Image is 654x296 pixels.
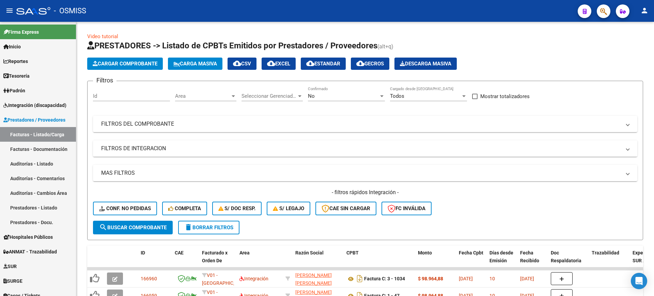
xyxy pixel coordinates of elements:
[138,246,172,276] datatable-header-cell: ID
[548,246,589,276] datatable-header-cell: Doc Respaldatoria
[93,165,637,181] mat-expansion-panel-header: MAS FILTROS
[489,276,495,281] span: 10
[175,250,184,255] span: CAE
[184,224,233,231] span: Borrar Filtros
[364,276,405,282] strong: Factura C: 3 - 1034
[3,233,53,241] span: Hospitales Públicos
[93,76,116,85] h3: Filtros
[3,58,28,65] span: Reportes
[93,140,637,157] mat-expansion-panel-header: FILTROS DE INTEGRACION
[487,246,517,276] datatable-header-cell: Días desde Emisión
[178,221,239,234] button: Borrar Filtros
[415,246,456,276] datatable-header-cell: Monto
[295,250,324,255] span: Razón Social
[93,61,157,67] span: Cargar Comprobante
[99,224,167,231] span: Buscar Comprobante
[520,250,539,263] span: Fecha Recibido
[344,246,415,276] datatable-header-cell: CPBT
[394,58,457,70] button: Descarga Masiva
[87,33,118,40] a: Video tutorial
[308,93,315,99] span: No
[141,250,145,255] span: ID
[3,28,39,36] span: Firma Express
[306,59,314,67] mat-icon: cloud_download
[456,246,487,276] datatable-header-cell: Fecha Cpbt
[242,93,297,99] span: Seleccionar Gerenciador
[295,272,332,286] span: [PERSON_NAME] [PERSON_NAME]
[592,250,619,255] span: Trazabilidad
[3,277,22,285] span: SURGE
[212,202,262,215] button: S/ Doc Resp.
[228,58,256,70] button: CSV
[5,6,14,15] mat-icon: menu
[293,246,344,276] datatable-header-cell: Razón Social
[262,58,296,70] button: EXCEL
[168,58,222,70] button: Carga Masiva
[93,189,637,196] h4: - filtros rápidos Integración -
[267,202,310,215] button: S/ legajo
[99,205,151,212] span: Conf. no pedidas
[93,116,637,132] mat-expansion-panel-header: FILTROS DEL COMPROBANTE
[3,72,30,80] span: Tesorería
[233,61,251,67] span: CSV
[400,61,451,67] span: Descarga Masiva
[3,102,66,109] span: Integración (discapacidad)
[377,43,393,50] span: (alt+q)
[173,61,217,67] span: Carga Masiva
[356,59,364,67] mat-icon: cloud_download
[267,61,290,67] span: EXCEL
[101,120,621,128] mat-panel-title: FILTROS DEL COMPROBANTE
[315,202,376,215] button: CAE SIN CARGAR
[202,250,228,263] span: Facturado x Orden De
[459,276,473,281] span: [DATE]
[87,41,377,50] span: PRESTADORES -> Listado de CPBTs Emitidos por Prestadores / Proveedores
[480,92,530,100] span: Mostrar totalizadores
[239,276,268,281] span: Integración
[517,246,548,276] datatable-header-cell: Fecha Recibido
[93,221,173,234] button: Buscar Comprobante
[93,202,157,215] button: Conf. no pedidas
[295,271,341,286] div: 27314804924
[356,61,384,67] span: Gecros
[489,250,513,263] span: Días desde Emisión
[101,145,621,152] mat-panel-title: FILTROS DE INTEGRACION
[162,202,207,215] button: Completa
[99,223,107,231] mat-icon: search
[3,87,25,94] span: Padrón
[640,6,649,15] mat-icon: person
[355,273,364,284] i: Descargar documento
[394,58,457,70] app-download-masive: Descarga masiva de comprobantes (adjuntos)
[551,250,581,263] span: Doc Respaldatoria
[267,59,275,67] mat-icon: cloud_download
[199,246,237,276] datatable-header-cell: Facturado x Orden De
[168,205,201,212] span: Completa
[141,276,157,281] span: 166960
[3,248,57,255] span: ANMAT - Trazabilidad
[3,263,17,270] span: SUR
[101,169,621,177] mat-panel-title: MAS FILTROS
[301,58,346,70] button: Estandar
[351,58,389,70] button: Gecros
[237,246,283,276] datatable-header-cell: Area
[295,290,332,295] span: [PERSON_NAME]
[631,273,647,289] div: Open Intercom Messenger
[390,93,404,99] span: Todos
[381,202,432,215] button: FC Inválida
[322,205,370,212] span: CAE SIN CARGAR
[418,250,432,255] span: Monto
[233,59,241,67] mat-icon: cloud_download
[418,276,443,281] strong: $ 98.964,88
[175,93,230,99] span: Area
[87,58,163,70] button: Cargar Comprobante
[388,205,425,212] span: FC Inválida
[520,276,534,281] span: [DATE]
[346,250,359,255] span: CPBT
[459,250,483,255] span: Fecha Cpbt
[184,223,192,231] mat-icon: delete
[273,205,304,212] span: S/ legajo
[589,246,630,276] datatable-header-cell: Trazabilidad
[306,61,340,67] span: Estandar
[3,43,21,50] span: Inicio
[239,250,250,255] span: Area
[172,246,199,276] datatable-header-cell: CAE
